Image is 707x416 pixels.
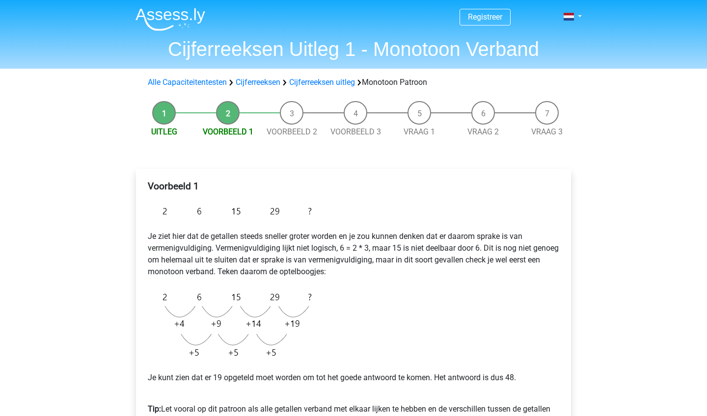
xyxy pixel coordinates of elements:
div: Monotoon Patroon [144,77,563,88]
a: Voorbeeld 2 [267,127,317,136]
a: Vraag 2 [467,127,499,136]
a: Registreer [468,12,502,22]
p: Je kunt zien dat er 19 opgeteld moet worden om tot het goede antwoord te komen. Het antwoord is d... [148,372,559,384]
a: Cijferreeksen uitleg [289,78,355,87]
img: Assessly [136,8,205,31]
b: Voorbeeld 1 [148,181,199,192]
b: Tip: [148,404,161,414]
a: Alle Capaciteitentesten [148,78,227,87]
p: Je ziet hier dat de getallen steeds sneller groter worden en je zou kunnen denken dat er daarom s... [148,231,559,278]
a: Vraag 1 [404,127,435,136]
a: Uitleg [151,127,177,136]
a: Voorbeeld 3 [330,127,381,136]
a: Vraag 3 [531,127,563,136]
a: Cijferreeksen [236,78,280,87]
h1: Cijferreeksen Uitleg 1 - Monotoon Verband [128,37,579,61]
img: Figure sequences Example 3 explanation.png [148,286,317,364]
img: Figure sequences Example 3.png [148,200,317,223]
a: Voorbeeld 1 [203,127,253,136]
